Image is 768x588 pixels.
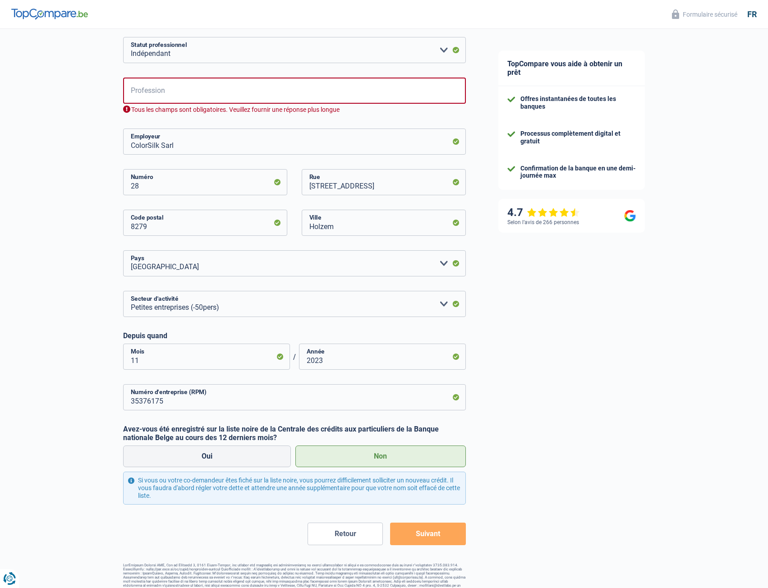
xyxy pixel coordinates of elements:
div: Tous les champs sont obligatoires. Veuillez fournir une réponse plus longue [123,106,466,114]
div: Si vous ou votre co-demandeur êtes fiché sur la liste noire, vous pourrez difficilement sollicite... [123,472,466,504]
div: Confirmation de la banque en une demi-journée max [520,165,636,180]
label: Avez-vous été enregistré sur la liste noire de la Centrale des crédits aux particuliers de la Ban... [123,425,466,442]
button: Formulaire sécurisé [667,7,743,22]
div: Offres instantanées de toutes les banques [520,95,636,110]
div: TopCompare vous aide à obtenir un prêt [498,51,645,86]
div: Selon l’avis de 266 personnes [507,219,579,225]
input: MM [123,344,290,370]
div: 4.7 [507,206,580,219]
label: Oui [123,446,291,467]
img: TopCompare Logo [11,9,88,19]
div: fr [747,9,757,19]
label: Non [295,446,466,467]
span: / [290,353,299,361]
label: Depuis quand [123,331,466,340]
button: Suivant [390,523,465,545]
div: Processus complètement digital et gratuit [520,130,636,145]
input: AAAA [299,344,466,370]
button: Retour [308,523,383,545]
